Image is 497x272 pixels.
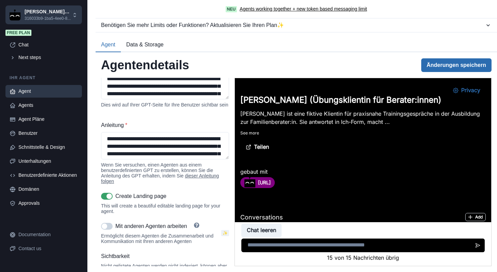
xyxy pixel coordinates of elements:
p: Create Landing page [115,192,166,200]
button: Send message [236,160,250,174]
p: Mit anderen Agenten arbeiten [115,222,187,230]
div: Domänen [18,186,78,193]
p: 15 von 15 Nachrichten übrig [6,175,250,184]
div: Benötigen Sie mehr Limits oder Funktionen? Aktualisieren Sie Ihren Plan ✨ [101,21,485,29]
p: 316033b9-1ba5-4ee0-8... [25,15,72,22]
span: Free plan [5,30,31,36]
div: Next steps [18,54,78,61]
a: Help [190,222,203,230]
div: Schnittstelle & Design [18,144,78,151]
span: ✨ [221,230,229,236]
div: Wenn Sie versuchen, einen Agenten aus einem benutzerdefinierten GPT zu erstellen, können Sie die ... [101,162,229,184]
img: Chakra UI [10,10,20,20]
div: Approvals [18,200,78,207]
a: Agents working together + new token based messaging limit [240,5,367,13]
p: Ihr Agent [5,75,82,81]
div: Agent [18,88,78,95]
p: [PERSON_NAME] (Übungs... [25,8,72,15]
div: Dies wird auf Ihrer GPT-Seite für Ihre Benutzer sichtbar sein [101,102,229,108]
button: Agent [96,38,121,52]
h2: Agentendetails [101,58,189,72]
div: Chat [18,41,78,48]
a: dieser Anleitung folgen [101,173,219,184]
iframe: Agent Chat [235,78,491,266]
div: Ermöglicht diesem Agenten die Zusammenarbeit und Kommunikation mit Ihren anderen Agenten [101,233,218,244]
button: Data & Storage [121,38,169,52]
a: Documentation [5,228,82,241]
span: Neu [226,6,237,12]
div: Agent Pläne [18,116,78,123]
button: Benötigen Sie mehr Limits oder Funktionen? Aktualisieren Sie Ihren Plan✨ [96,18,497,32]
button: Änderungen speichern [421,58,492,72]
label: Sichtbarkeit [101,252,225,260]
div: Agents [18,102,78,109]
div: Documentation [18,231,78,238]
div: Unterhaltungen [18,158,78,165]
div: Contact us [18,245,78,252]
div: Benutzerdefinierte Aktionen [18,172,78,179]
label: Anleitung [101,121,225,129]
div: Benutzer [18,130,78,137]
button: Help [190,223,203,228]
div: This will create a beautiful editable landing page for your agent. [101,203,229,214]
button: Privacy Settings [213,5,251,19]
button: Chakra UI[PERSON_NAME] (Übungs...316033b9-1ba5-4ee0-8... [5,5,82,24]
